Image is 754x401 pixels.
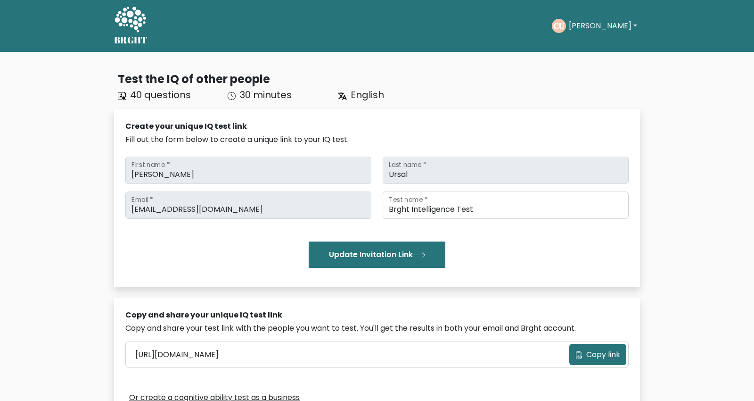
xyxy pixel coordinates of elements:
text: CU [553,20,565,31]
span: English [351,88,384,101]
a: BRGHT [114,4,148,48]
button: Update Invitation Link [309,242,445,268]
input: Last name [383,157,629,184]
span: Copy link [586,349,620,360]
input: Email [125,192,371,219]
button: [PERSON_NAME] [566,20,640,32]
input: Test name [383,192,629,219]
div: Copy and share your unique IQ test link [125,309,629,321]
div: Copy and share your test link with the people you want to test. You'll get the results in both yo... [125,323,629,334]
span: 40 questions [130,88,191,101]
div: Create your unique IQ test link [125,121,629,132]
h5: BRGHT [114,34,148,46]
button: Copy link [569,344,626,365]
input: First name [125,157,371,184]
div: Fill out the form below to create a unique link to your IQ test. [125,134,629,145]
div: Test the IQ of other people [118,71,640,88]
span: 30 minutes [240,88,292,101]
